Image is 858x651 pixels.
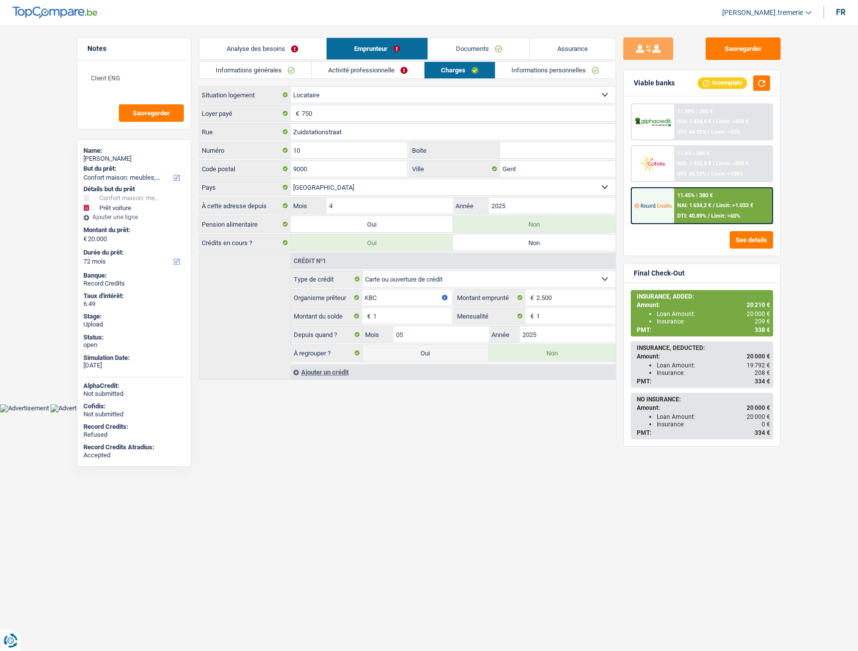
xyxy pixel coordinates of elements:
div: Crédit nº1 [291,258,329,264]
a: Informations générales [199,62,311,78]
button: Sauvegarder [119,104,184,122]
span: NAI: 1 634,2 € [677,202,711,209]
div: Simulation Date: [83,354,185,362]
label: Pays [199,179,291,195]
div: [PERSON_NAME] [83,155,185,163]
div: Insurance: [657,421,770,428]
input: AAAA [489,198,615,214]
span: Limit: >1.033 € [716,202,753,209]
label: Année [453,198,488,214]
div: 6.49 [83,300,185,308]
label: Montant du solde [291,308,362,324]
div: Refused [83,431,185,439]
span: 20 210 € [747,302,770,309]
div: Record Credits [83,280,185,288]
img: Record Credits [634,196,671,215]
span: Limit: <100% [711,171,743,177]
span: [PERSON_NAME].tremerie [722,8,803,17]
input: MM [394,326,489,342]
label: Non [453,235,615,251]
span: € [83,235,87,243]
div: Record Credits Atradius: [83,443,185,451]
span: 19 792 € [747,362,770,369]
label: Crédits en cours ? [199,235,291,251]
img: AlphaCredit [634,116,671,128]
span: / [708,213,710,219]
div: Détails but du prêt [83,185,185,193]
h5: Notes [87,44,181,53]
a: Informations personnelles [495,62,616,78]
div: Stage: [83,313,185,321]
span: 20 000 € [747,413,770,420]
label: Pension alimentaire [199,216,291,232]
div: Not submitted [83,410,185,418]
span: NAI: 1 425,3 € [677,160,711,167]
span: / [708,171,710,177]
label: Durée du prêt: [83,249,183,257]
a: [PERSON_NAME].tremerie [714,4,812,21]
a: Analyse des besoins [199,38,326,59]
label: Mois [363,326,394,342]
div: Amount: [637,404,770,411]
a: Documents [428,38,529,59]
span: / [708,129,710,135]
div: fr [836,7,846,17]
span: € [291,105,302,121]
span: Limit: <50% [711,129,740,135]
div: Insurance: [657,369,770,376]
span: € [525,290,536,306]
div: Status: [83,333,185,341]
div: Loan Amount: [657,413,770,420]
span: Limit: <60% [711,213,740,219]
label: À cette adresse depuis [199,198,291,214]
label: Montant emprunté [454,290,525,306]
input: AAAA [520,326,615,342]
div: Insurance: [657,318,770,325]
label: Loyer payé [199,105,291,121]
label: Organisme prêteur [291,290,362,306]
div: 11.99% | 385 € [677,108,713,115]
span: 334 € [755,378,770,385]
div: Record Credits: [83,423,185,431]
div: Name: [83,147,185,155]
div: Amount: [637,353,770,360]
div: Accepted [83,451,185,459]
label: Mensualité [454,308,525,324]
div: Cofidis: [83,402,185,410]
label: À regrouper ? [291,345,363,361]
label: Rue [199,124,291,140]
label: Code postal [199,161,291,177]
span: 0 € [762,421,770,428]
span: € [525,308,536,324]
div: Not submitted [83,390,185,398]
div: Viable banks [634,79,675,87]
div: INSURANCE, ADDED: [637,293,770,300]
div: Banque: [83,272,185,280]
span: 20 000 € [747,404,770,411]
span: DTI: 44.36% [677,129,706,135]
span: Sauvegarder [133,110,170,116]
label: Non [489,345,615,361]
span: € [362,308,373,324]
div: [DATE] [83,361,185,369]
label: Oui [291,216,453,232]
div: PMT: [637,378,770,385]
span: / [713,118,715,125]
span: Limit: >850 € [716,118,749,125]
span: 20 000 € [747,353,770,360]
label: Type de crédit [291,271,363,287]
span: 338 € [755,326,770,333]
label: Année [489,326,520,342]
img: Cofidis [634,154,671,173]
div: PMT: [637,429,770,436]
span: / [713,202,715,209]
span: 334 € [755,429,770,436]
div: AlphaCredit: [83,382,185,390]
label: Boite [410,142,500,158]
input: MM [327,198,453,214]
label: But du prêt: [83,165,183,173]
div: NO INSURANCE: [637,396,770,403]
a: Assurance [530,38,616,59]
div: 11.45% | 380 € [677,192,713,199]
span: Limit: >800 € [716,160,749,167]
